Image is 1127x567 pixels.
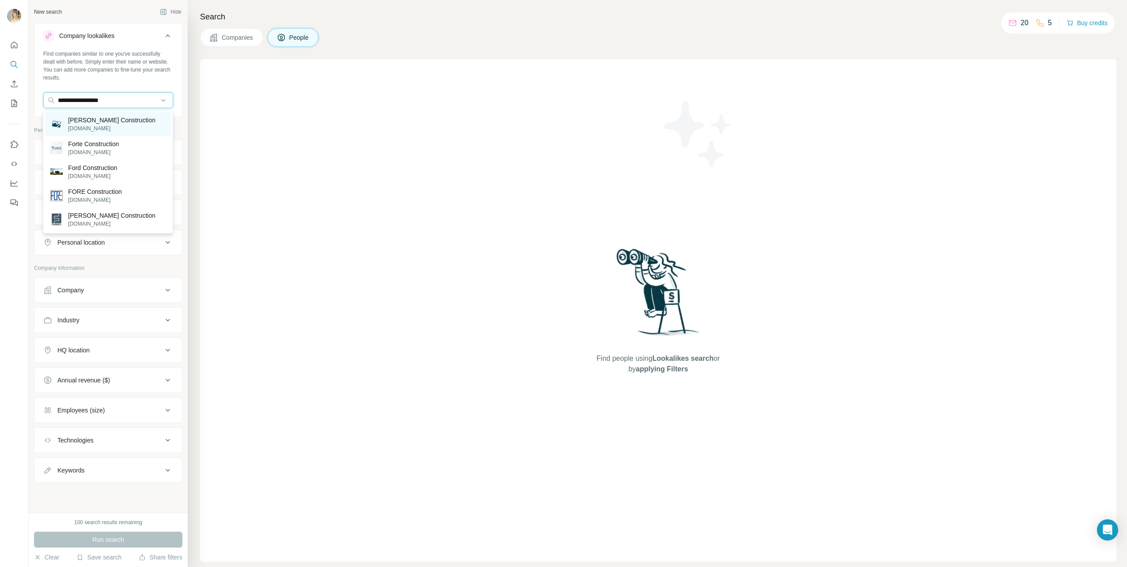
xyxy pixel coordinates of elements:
[7,136,21,152] button: Use Surfe on LinkedIn
[57,316,79,325] div: Industry
[34,310,182,331] button: Industry
[7,9,21,23] img: Avatar
[613,246,704,345] img: Surfe Illustration - Woman searching with binoculars
[43,50,173,82] div: Find companies similar to one you've successfully dealt with before. Simply enter their name or w...
[289,33,310,42] span: People
[57,286,84,295] div: Company
[34,430,182,451] button: Technologies
[50,142,63,154] img: Forte Construction
[68,125,155,132] p: [DOMAIN_NAME]
[59,31,114,40] div: Company lookalikes
[34,142,182,163] button: Job title
[1097,519,1118,541] div: Open Intercom Messenger
[50,213,63,226] img: Forney Construction
[68,196,121,204] p: [DOMAIN_NAME]
[76,553,121,562] button: Save search
[50,168,63,175] img: Ford Construction
[658,94,738,174] img: Surfe Illustration - Stars
[68,211,155,220] p: [PERSON_NAME] Construction
[587,353,729,374] span: Find people using or by
[7,195,21,211] button: Feedback
[34,460,182,481] button: Keywords
[50,189,63,202] img: FORE Construction
[652,355,714,362] span: Lookalikes search
[34,8,62,16] div: New search
[57,406,105,415] div: Employees (size)
[34,340,182,361] button: HQ location
[222,33,254,42] span: Companies
[7,95,21,111] button: My lists
[200,11,1116,23] h4: Search
[57,238,105,247] div: Personal location
[34,232,182,253] button: Personal location
[57,376,110,385] div: Annual revenue ($)
[68,163,117,172] p: Ford Construction
[7,175,21,191] button: Dashboard
[57,436,94,445] div: Technologies
[7,76,21,92] button: Enrich CSV
[34,202,182,223] button: Department
[68,116,155,125] p: [PERSON_NAME] Construction
[74,518,142,526] div: 100 search results remaining
[68,187,121,196] p: FORE Construction
[34,370,182,391] button: Annual revenue ($)
[1021,18,1029,28] p: 20
[68,172,117,180] p: [DOMAIN_NAME]
[34,553,59,562] button: Clear
[57,346,90,355] div: HQ location
[50,118,63,130] img: Forde Construction
[34,25,182,50] button: Company lookalikes
[34,126,182,134] p: Personal information
[34,172,182,193] button: Seniority
[34,280,182,301] button: Company
[7,156,21,172] button: Use Surfe API
[34,400,182,421] button: Employees (size)
[154,5,188,19] button: Hide
[34,264,182,272] p: Company information
[7,37,21,53] button: Quick start
[1048,18,1052,28] p: 5
[1066,17,1108,29] button: Buy credits
[139,553,182,562] button: Share filters
[57,466,84,475] div: Keywords
[68,140,119,148] p: Forte Construction
[68,220,155,228] p: [DOMAIN_NAME]
[636,365,688,373] span: applying Filters
[7,57,21,72] button: Search
[68,148,119,156] p: [DOMAIN_NAME]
